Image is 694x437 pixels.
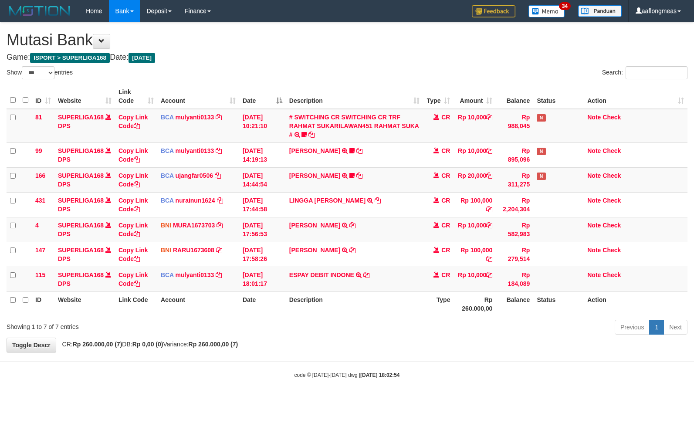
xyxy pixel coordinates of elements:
td: Rp 10,000 [454,109,496,143]
th: Amount: activate to sort column ascending [454,84,496,109]
span: CR [441,271,450,278]
a: Note [587,222,601,229]
small: code © [DATE]-[DATE] dwg | [295,372,400,378]
a: Copy Link Code [118,222,148,237]
td: Rp 582,983 [496,217,533,242]
th: Balance [496,84,533,109]
a: MURA1673703 [173,222,215,229]
th: Description: activate to sort column ascending [286,84,423,109]
a: Copy mulyanti0133 to clipboard [216,114,222,121]
td: [DATE] 10:21:10 [239,109,286,143]
span: CR [441,172,450,179]
a: Copy ujangfar0506 to clipboard [215,172,221,179]
a: Check [603,197,621,204]
a: Copy NOVEN ELING PRAYOG to clipboard [356,172,362,179]
span: BCA [161,114,174,121]
td: Rp 895,096 [496,142,533,167]
a: [PERSON_NAME] [289,222,340,229]
th: Date [239,291,286,316]
a: Copy RARU1673608 to clipboard [216,247,222,254]
td: [DATE] 17:58:26 [239,242,286,267]
span: BNI [161,222,171,229]
a: Copy Link Code [118,271,148,287]
a: Copy Rp 10,000 to clipboard [486,114,492,121]
a: mulyanti0133 [176,147,214,154]
a: Note [587,271,601,278]
a: Note [587,147,601,154]
a: Copy Link Code [118,197,148,213]
td: Rp 10,000 [454,217,496,242]
span: Has Note [537,114,545,122]
a: Copy Link Code [118,114,148,129]
label: Search: [602,66,687,79]
a: Copy ALIF RACHMAN NUR ICHSAN to clipboard [349,222,355,229]
td: Rp 279,514 [496,242,533,267]
a: 1 [649,320,664,335]
strong: Rp 0,00 (0) [132,341,163,348]
td: DPS [54,217,115,242]
a: Copy Link Code [118,172,148,188]
td: DPS [54,267,115,291]
a: Check [603,271,621,278]
span: BCA [161,147,174,154]
th: Link Code [115,291,157,316]
td: Rp 988,045 [496,109,533,143]
a: mulyanti0133 [176,114,214,121]
a: Copy MURA1673703 to clipboard [217,222,223,229]
a: [PERSON_NAME] [289,247,340,254]
a: Copy ARMIN to clipboard [349,247,355,254]
th: Description [286,291,423,316]
a: Note [587,247,601,254]
a: SUPERLIGA168 [58,197,104,204]
a: Check [603,114,621,121]
td: [DATE] 18:01:17 [239,267,286,291]
td: DPS [54,242,115,267]
a: Check [603,222,621,229]
a: Check [603,172,621,179]
th: Action: activate to sort column ascending [584,84,687,109]
a: Note [587,172,601,179]
span: CR [441,114,450,121]
a: Note [587,114,601,121]
span: Has Note [537,173,545,180]
a: Copy mulyanti0133 to clipboard [216,271,222,278]
th: Website [54,291,115,316]
td: DPS [54,167,115,192]
h4: Game: Date: [7,53,687,62]
td: Rp 184,089 [496,267,533,291]
a: Check [603,247,621,254]
td: Rp 100,000 [454,242,496,267]
td: Rp 100,000 [454,192,496,217]
span: 4 [35,222,39,229]
td: Rp 10,000 [454,267,496,291]
a: Previous [615,320,650,335]
span: BCA [161,172,174,179]
a: [PERSON_NAME] [289,147,340,154]
a: LINGGA [PERSON_NAME] [289,197,366,204]
label: Show entries [7,66,73,79]
a: SUPERLIGA168 [58,222,104,229]
div: Showing 1 to 7 of 7 entries [7,319,283,331]
a: RARU1673608 [173,247,214,254]
span: 166 [35,172,45,179]
strong: Rp 260.000,00 (7) [73,341,122,348]
input: Search: [626,66,687,79]
th: Rp 260.000,00 [454,291,496,316]
span: 34 [559,2,571,10]
td: DPS [54,142,115,167]
td: Rp 2,204,304 [496,192,533,217]
span: CR [441,247,450,254]
span: 81 [35,114,42,121]
th: Account [157,291,239,316]
a: Copy MUHAMMAD REZA to clipboard [356,147,362,154]
a: SUPERLIGA168 [58,271,104,278]
a: Copy Rp 20,000 to clipboard [486,172,492,179]
a: Copy Rp 100,000 to clipboard [486,255,492,262]
select: Showentries [22,66,54,79]
span: BCA [161,271,174,278]
a: Copy mulyanti0133 to clipboard [216,147,222,154]
a: Copy LINGGA ADITYA PRAT to clipboard [375,197,381,204]
th: Balance [496,291,533,316]
th: Action [584,291,687,316]
a: nurainun1624 [176,197,215,204]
